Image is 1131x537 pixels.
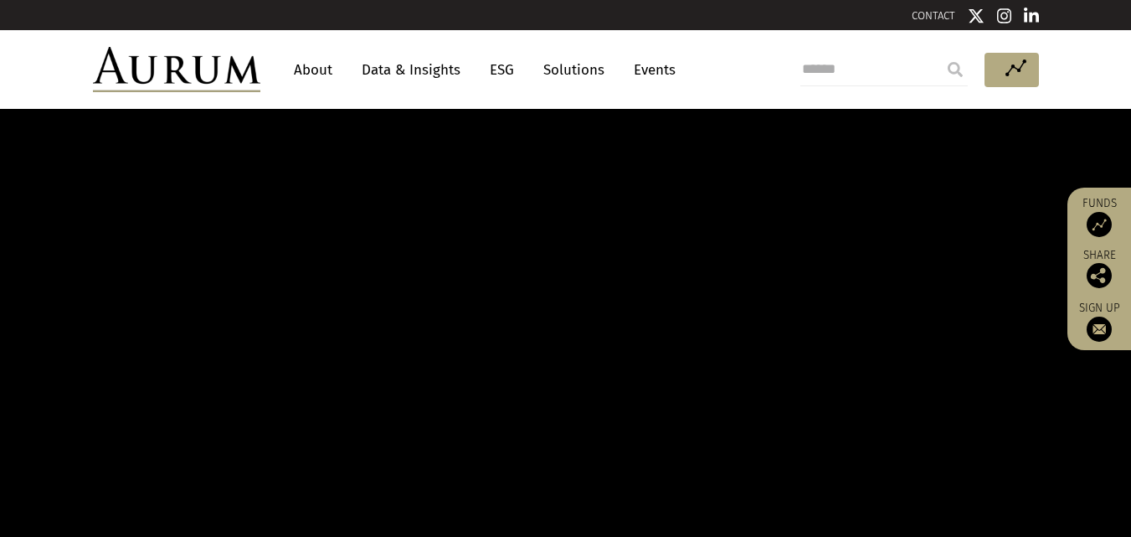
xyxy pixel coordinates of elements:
a: Events [625,54,676,85]
img: Instagram icon [997,8,1012,24]
img: Access Funds [1087,212,1112,237]
a: CONTACT [912,9,955,22]
img: Sign up to our newsletter [1087,317,1112,342]
div: Share [1076,250,1123,288]
a: Data & Insights [353,54,469,85]
a: Funds [1076,196,1123,237]
input: Submit [938,53,972,86]
img: Share this post [1087,263,1112,288]
img: Aurum [93,47,260,92]
a: About [285,54,341,85]
a: ESG [481,54,522,85]
a: Sign up [1076,301,1123,342]
img: Twitter icon [968,8,984,24]
img: Linkedin icon [1024,8,1039,24]
a: Solutions [535,54,613,85]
